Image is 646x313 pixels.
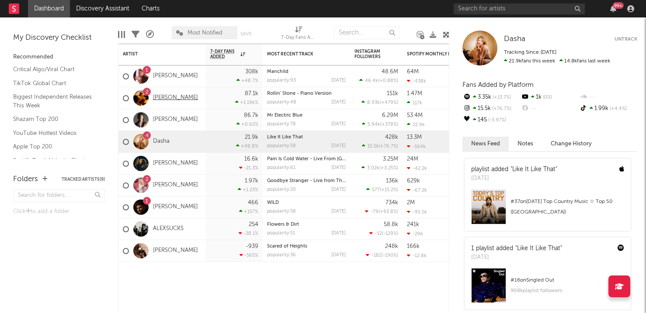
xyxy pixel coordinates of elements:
a: Flowers & Dirt [267,222,299,227]
div: # 16 on Singled Out [511,275,624,285]
a: [PERSON_NAME] [153,116,198,124]
div: Goodbye Stranger - Live from The El Rey Theatre [267,179,346,183]
div: [DATE] [471,174,557,183]
span: 14.8k fans last week [504,58,610,64]
a: "Like It Like That" [511,166,557,172]
div: 908k playlist followers [511,285,624,296]
div: Filters [132,22,139,47]
span: 7-Day Fans Added [210,49,238,59]
div: 248k [385,244,398,249]
span: +93.8 % [380,210,397,214]
div: [DATE] [331,187,346,192]
div: 629k [407,178,420,184]
div: WILD [267,200,346,205]
span: +76.7 % [380,144,397,149]
div: -438k [407,78,426,84]
div: 136k [386,178,398,184]
div: Edit Columns [118,22,125,47]
a: ALEXSUCKS [153,225,184,233]
div: 24M [407,156,418,162]
span: 8.93k [367,100,380,105]
div: ( ) [359,78,398,83]
a: [PERSON_NAME] [153,94,198,102]
div: Scared of Heights [267,244,346,249]
div: -21.3 % [239,165,258,171]
div: -95.5k [407,209,427,215]
span: -12 [375,231,382,236]
div: 1k [521,92,579,103]
span: Tracking Since: [DATE] [504,50,556,55]
div: 117k [407,100,422,106]
a: Critical Algo/Viral Chart [13,65,96,74]
div: 166k [407,244,420,249]
div: Click to add a folder. [13,206,105,217]
a: TikTok Global Chart [13,79,96,88]
div: 3.35k [462,92,521,103]
a: Goodbye Stranger - Live from The [GEOGRAPHIC_DATA] [267,179,396,183]
svg: Chart title [446,109,486,131]
div: popularity: 51 [267,231,295,236]
span: 0 % [542,95,552,100]
div: Artist [123,52,188,57]
span: +76.7 % [491,107,511,111]
a: #16onSingled Out908kplaylist followers [465,268,631,310]
span: Fans Added by Platform [462,82,534,88]
div: +48.7 % [236,78,258,83]
div: 6.29M [382,113,398,118]
div: -939 [246,244,258,249]
div: popularity: 36 [267,253,296,258]
div: -565 % [240,252,258,258]
div: 64M [407,69,419,75]
div: 1.99k [579,103,637,114]
div: 308k [245,69,258,75]
div: ( ) [366,187,398,193]
span: -182 [372,253,382,258]
div: ( ) [361,165,398,171]
div: Manchild [267,69,346,74]
svg: Chart title [446,196,486,218]
button: Notes [509,137,542,151]
div: 99 + [613,2,624,9]
span: 3.02k [367,166,379,171]
div: Pain Is Cold Water - Live From Fenway Park [267,157,346,162]
a: #37on[DATE] Top Country Music ☆ Top 50 ([GEOGRAPHIC_DATA]) [465,189,631,231]
div: ( ) [362,143,398,149]
span: 15.5k [368,144,379,149]
div: Spotify Monthly Listeners [407,52,472,57]
svg: Chart title [446,131,486,153]
div: 254 [249,222,258,227]
div: 86.7k [244,113,258,118]
button: Untrack [615,35,637,44]
span: -190 % [383,253,397,258]
a: Biggest Independent Releases This Week [13,92,96,110]
a: Manchild [267,69,288,74]
svg: Chart title [446,87,486,109]
div: 22.9k [407,122,425,127]
div: +48.8 % [236,143,258,149]
a: Rollin' Stone - Piano Version [267,91,332,96]
button: Change History [542,137,601,151]
div: [DATE] [331,209,346,214]
a: Spotify Track Velocity Chart [13,156,96,165]
div: My Discovery Checklist [13,33,105,43]
a: YouTube Hottest Videos [13,128,96,138]
div: Folders [13,174,38,185]
div: -12.8k [407,253,427,258]
input: Search for artists [454,3,585,14]
div: 48.6M [382,69,398,75]
span: +4.4 % [608,107,627,111]
div: -28.1 % [239,230,258,236]
a: [PERSON_NAME] [153,182,198,189]
div: 1.47M [407,91,422,96]
div: 428k [385,134,398,140]
span: +3.25 % [381,166,397,171]
div: popularity: 61 [267,165,295,170]
a: Dasha [504,35,525,44]
div: 7-Day Fans Added (7-Day Fans Added) [281,33,316,43]
a: Scared of Heights [267,244,307,249]
div: 7-Day Fans Added (7-Day Fans Added) [281,22,316,47]
span: 21.9k fans this week [504,58,555,64]
span: 46.4k [365,79,378,83]
a: Shazam Top 200 [13,114,96,124]
div: 15.5k [462,103,521,114]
